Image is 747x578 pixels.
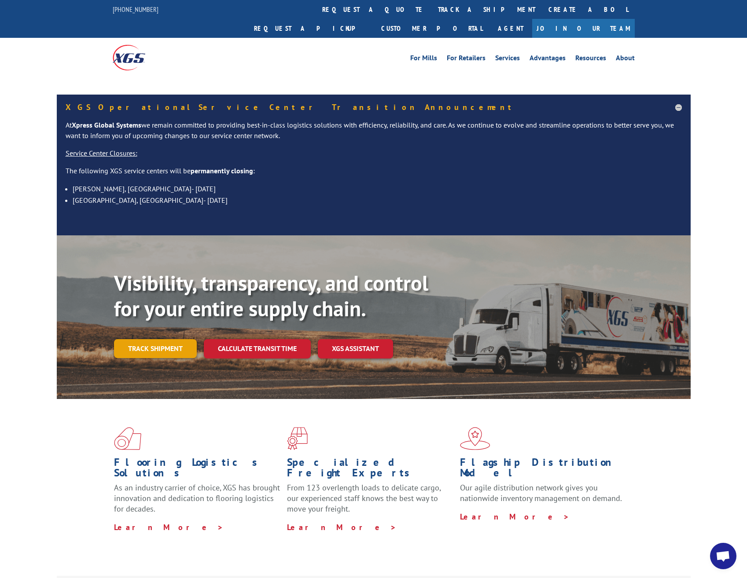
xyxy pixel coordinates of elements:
[247,19,375,38] a: Request a pickup
[410,55,437,64] a: For Mills
[72,121,141,129] strong: Xpress Global Systems
[114,483,280,514] span: As an industry carrier of choice, XGS has brought innovation and dedication to flooring logistics...
[73,194,682,206] li: [GEOGRAPHIC_DATA], [GEOGRAPHIC_DATA]- [DATE]
[287,457,453,483] h1: Specialized Freight Experts
[318,339,393,358] a: XGS ASSISTANT
[287,483,453,522] p: From 123 overlength loads to delicate cargo, our experienced staff knows the best way to move you...
[460,457,626,483] h1: Flagship Distribution Model
[114,522,224,532] a: Learn More >
[447,55,486,64] a: For Retailers
[73,183,682,194] li: [PERSON_NAME], [GEOGRAPHIC_DATA]- [DATE]
[287,522,397,532] a: Learn More >
[204,339,311,358] a: Calculate transit time
[710,543,736,569] a: Open chat
[66,149,137,157] u: Service Center Closures:
[575,55,606,64] a: Resources
[114,457,280,483] h1: Flooring Logistics Solutions
[191,166,253,175] strong: permanently closing
[66,166,682,183] p: The following XGS service centers will be :
[460,512,570,522] a: Learn More >
[113,5,158,14] a: [PHONE_NUMBER]
[375,19,489,38] a: Customer Portal
[66,103,682,111] h5: XGS Operational Service Center Transition Announcement
[287,427,308,450] img: xgs-icon-focused-on-flooring-red
[616,55,635,64] a: About
[532,19,635,38] a: Join Our Team
[460,483,622,503] span: Our agile distribution network gives you nationwide inventory management on demand.
[114,269,428,322] b: Visibility, transparency, and control for your entire supply chain.
[530,55,566,64] a: Advantages
[489,19,532,38] a: Agent
[460,427,490,450] img: xgs-icon-flagship-distribution-model-red
[66,120,682,148] p: At we remain committed to providing best-in-class logistics solutions with efficiency, reliabilit...
[495,55,520,64] a: Services
[114,427,141,450] img: xgs-icon-total-supply-chain-intelligence-red
[114,339,197,358] a: Track shipment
